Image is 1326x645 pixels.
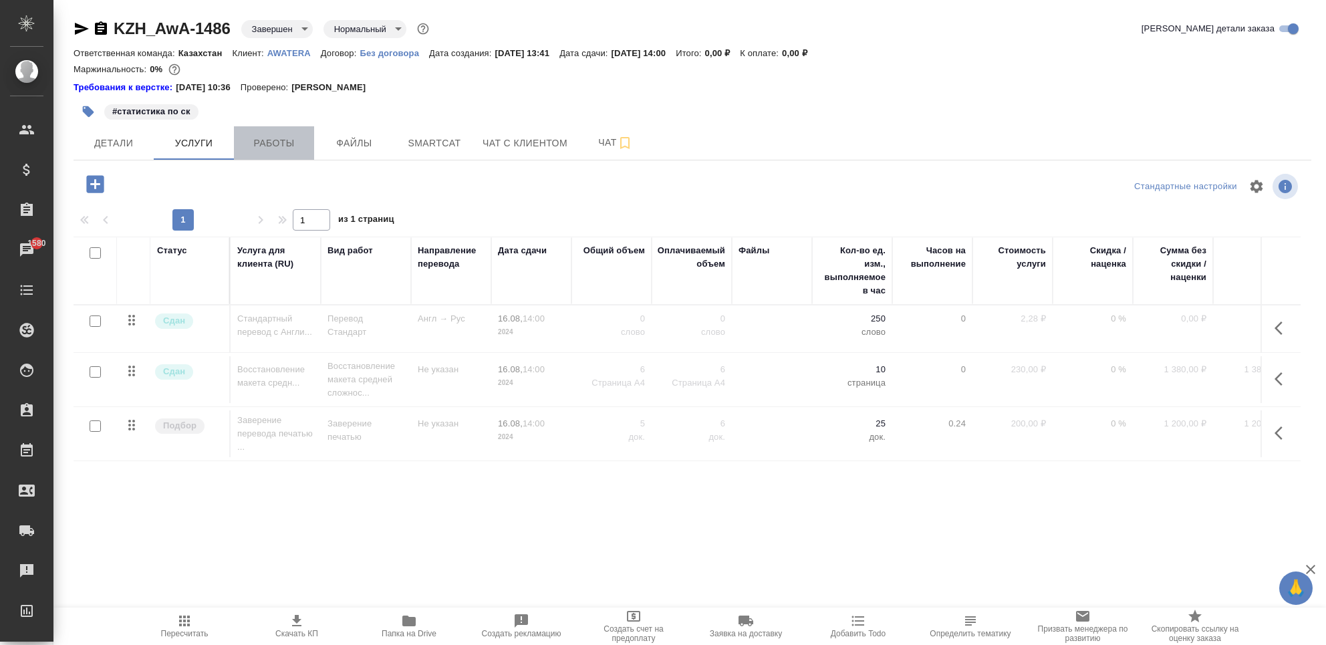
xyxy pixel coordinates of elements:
p: 2024 [498,376,565,390]
button: Показать кнопки [1267,312,1299,344]
td: 0 [892,305,972,352]
p: 6 [658,363,725,376]
span: Чат с клиентом [483,135,567,152]
span: Файлы [322,135,386,152]
p: 6 [578,363,645,376]
p: Маржинальность: [74,64,150,74]
p: [DATE] 10:36 [176,81,241,94]
p: Заверение печатью [327,417,404,444]
a: 1580 [3,233,50,267]
p: док. [578,430,645,444]
p: AWATERA [267,48,321,58]
div: Направление перевода [418,244,485,271]
p: 5 [578,417,645,430]
p: 0,00 ₽ [705,48,741,58]
p: Клиент: [232,48,267,58]
p: Страница А4 [658,376,725,390]
p: Не указан [418,417,485,430]
button: Показать кнопки [1267,363,1299,395]
p: Сдан [163,365,185,378]
p: 0 % [1059,417,1126,430]
div: Завершен [323,20,406,38]
button: 991.79 RUB; [166,61,183,78]
p: 14:00 [523,364,545,374]
p: 0 [578,312,645,326]
span: Работы [242,135,306,152]
a: Требования к верстке: [74,81,176,94]
div: Услуга для клиента (RU) [237,244,314,271]
div: Часов на выполнение [899,244,966,271]
button: Доп статусы указывают на важность/срочность заказа [414,20,432,37]
p: #статистика по ск [112,105,190,118]
p: Не указан [418,363,485,376]
p: К оплате: [740,48,782,58]
p: 16.08, [498,418,523,428]
p: страница [819,376,886,390]
button: Скопировать ссылку [93,21,109,37]
div: Завершен [241,20,313,38]
div: Общий объем [583,244,645,257]
p: Без договора [360,48,429,58]
p: 2024 [498,326,565,339]
p: 16.08, [498,313,523,324]
svg: Подписаться [617,135,633,151]
p: 2,28 ₽ [979,312,1046,326]
p: Проверено: [241,81,292,94]
button: Завершен [248,23,297,35]
button: Нормальный [330,23,390,35]
button: Добавить услугу [77,170,114,198]
div: Файлы [739,244,769,257]
div: Вид работ [327,244,373,257]
p: Заверение перевода печатью ... [237,414,314,454]
p: Ответственная команда: [74,48,178,58]
button: Скопировать ссылку для ЯМессенджера [74,21,90,37]
span: Детали [82,135,146,152]
p: Дата сдачи: [559,48,611,58]
p: 25 [819,417,886,430]
div: Статус [157,244,187,257]
td: 0.24 [892,410,972,457]
a: AWATERA [267,47,321,58]
p: док. [819,430,886,444]
p: слово [658,326,725,339]
p: 0 [658,312,725,326]
span: Настроить таблицу [1240,170,1273,203]
p: слово [578,326,645,339]
p: 0,00 ₽ [782,48,817,58]
button: Показать кнопки [1267,417,1299,449]
span: 🙏 [1285,574,1307,602]
span: Smartcat [402,135,467,152]
p: Стандартный перевод с Англи... [237,312,314,339]
div: Нажми, чтобы открыть папку с инструкцией [74,81,176,94]
p: [PERSON_NAME] [291,81,376,94]
p: 6 [658,417,725,430]
span: Услуги [162,135,226,152]
p: Сдан [163,314,185,328]
p: 14:00 [523,313,545,324]
p: [DATE] 13:41 [495,48,560,58]
span: Чат [583,134,648,151]
button: Добавить тэг [74,97,103,126]
div: Скидка / наценка [1059,244,1126,271]
p: 250 [819,312,886,326]
p: [DATE] 14:00 [612,48,676,58]
button: 🙏 [1279,571,1313,605]
div: Стоимость услуги [979,244,1046,271]
p: 14:00 [523,418,545,428]
p: Договор: [321,48,360,58]
div: split button [1131,176,1240,197]
p: Казахстан [178,48,233,58]
p: 0,00 ₽ [1220,312,1287,326]
p: 10 [819,363,886,376]
p: 1 380,00 ₽ [1220,363,1287,376]
p: 0 % [1059,312,1126,326]
span: [PERSON_NAME] детали заказа [1142,22,1275,35]
span: из 1 страниц [338,211,394,231]
p: 0,00 ₽ [1140,312,1206,326]
p: 1 380,00 ₽ [1140,363,1206,376]
p: слово [819,326,886,339]
p: Страница А4 [578,376,645,390]
p: 1 200,00 ₽ [1220,417,1287,430]
span: 1580 [19,237,53,250]
p: 0% [150,64,166,74]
